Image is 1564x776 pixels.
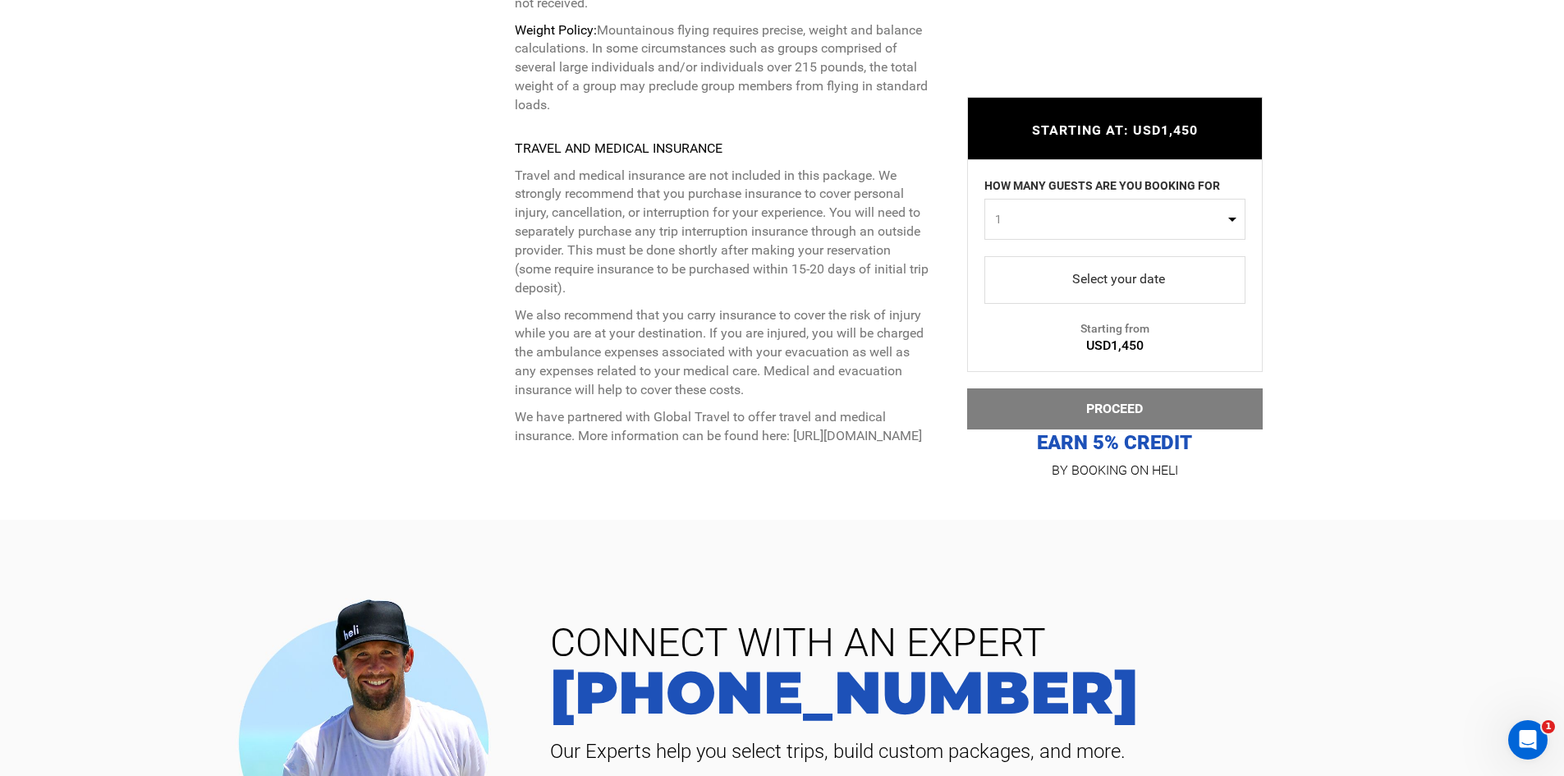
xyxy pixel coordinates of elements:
[995,211,1224,227] span: 1
[515,22,597,38] strong: Weight Policy:
[968,337,1262,356] div: USD1,450
[967,459,1263,482] p: BY BOOKING ON HELI
[538,623,1539,663] span: CONNECT WITH AN EXPERT
[984,199,1245,240] button: 1
[515,140,722,156] strong: TRAVEL AND MEDICAL INSURANCE
[538,738,1539,765] span: Our Experts help you select trips, build custom packages, and more.
[1542,720,1555,733] span: 1
[1032,122,1198,138] span: STARTING AT: USD1,450
[1508,720,1548,760] iframe: Intercom live chat
[515,306,929,400] p: We also recommend that you carry insurance to cover the risk of injury while you are at your dest...
[515,167,929,298] p: Travel and medical insurance are not included in this package. We strongly recommend that you pur...
[515,21,929,115] p: Mountainous flying requires precise, weight and balance calculations. In some circumstances such ...
[984,177,1220,199] label: HOW MANY GUESTS ARE YOU BOOKING FOR
[967,388,1263,429] button: PROCEED
[515,408,929,446] p: We have partnered with Global Travel to offer travel and medical insurance. More information can ...
[538,663,1539,722] a: [PHONE_NUMBER]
